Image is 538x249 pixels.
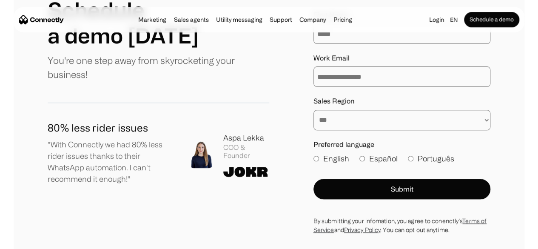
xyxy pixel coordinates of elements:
[313,179,490,199] button: Submit
[313,216,490,234] div: By submitting your infomation, you agree to conenctly’s and . You can opt out anytime.
[331,16,355,23] a: Pricing
[464,12,519,27] a: Schedule a demo
[313,218,487,233] a: Terms of Service
[359,153,398,164] label: Español
[313,140,490,149] label: Preferred language
[213,16,265,23] a: Utility messaging
[313,156,319,161] input: English
[171,16,211,23] a: Sales agents
[313,97,490,105] label: Sales Region
[344,226,380,233] a: Privacy Policy
[9,233,51,246] aside: Language selected: English
[359,156,365,161] input: Español
[48,120,174,135] h1: 80% less rider issues
[299,14,326,26] div: Company
[313,153,349,164] label: English
[408,153,454,164] label: Português
[267,16,295,23] a: Support
[19,13,64,26] a: home
[223,143,269,160] div: COO & Founder
[313,54,490,62] label: Work Email
[223,132,269,143] div: Aspa Lekka
[17,234,51,246] ul: Language list
[297,14,328,26] div: Company
[427,14,447,26] a: Login
[48,53,269,81] p: You're one step away from skyrocketing your business!
[136,16,169,23] a: Marketing
[408,156,413,161] input: Português
[447,14,464,26] div: en
[450,14,458,26] div: en
[48,139,174,185] p: "With Connectly we had 80% less rider issues thanks to their WhatsApp automation. I can't recomme...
